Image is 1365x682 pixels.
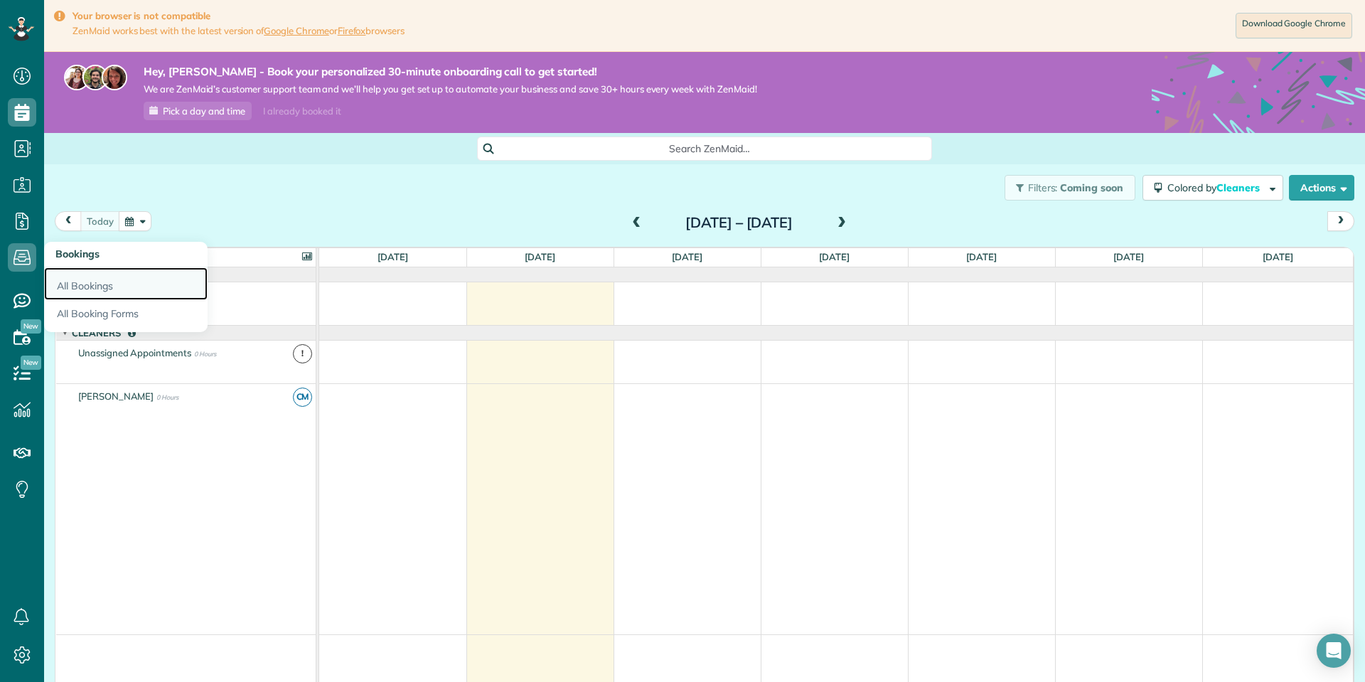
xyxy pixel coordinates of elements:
span: [DATE] [375,251,411,262]
span: Cleaners [1216,181,1262,194]
img: jorge-587dff0eeaa6aab1f244e6dc62b8924c3b6ad411094392a53c71c6c4a576187d.jpg [82,65,108,90]
a: All Booking Forms [44,300,208,333]
button: Actions [1289,175,1354,201]
span: [DATE] [1110,251,1147,262]
strong: Hey, [PERSON_NAME] - Book your personalized 30-minute onboarding call to get started! [144,65,757,79]
a: Firefox [338,25,366,36]
a: Pick a day and time [144,102,252,120]
span: ZenMaid works best with the latest version of or browsers [73,25,405,37]
h2: [DATE] – [DATE] [651,215,828,230]
span: Pick a day and time [163,105,245,117]
button: prev [55,211,82,230]
a: All Bookings [44,267,208,300]
span: [DATE] [669,251,705,262]
button: Colored byCleaners [1142,175,1283,201]
span: Unassigned Appointments [75,347,194,358]
span: [PERSON_NAME] [75,390,157,402]
span: [DATE] [1260,251,1296,262]
span: ! [293,344,312,363]
button: today [80,211,120,230]
span: [DATE] [522,251,558,262]
span: [DATE] [963,251,1000,262]
span: 0 Hours [156,393,178,401]
strong: Your browser is not compatible [73,10,405,22]
span: CM [293,388,312,407]
span: Coming soon [1060,181,1124,194]
div: I already booked it [255,102,349,120]
span: Cleaners [69,327,139,339]
span: Filters: [1028,181,1058,194]
a: Download Google Chrome [1236,13,1352,38]
div: Open Intercom Messenger [1317,634,1351,668]
span: Colored by [1167,181,1265,194]
button: next [1327,211,1354,230]
a: Google Chrome [264,25,329,36]
img: maria-72a9807cf96188c08ef61303f053569d2e2a8a1cde33d635c8a3ac13582a053d.jpg [64,65,90,90]
img: michelle-19f622bdf1676172e81f8f8fba1fb50e276960ebfe0243fe18214015130c80e4.jpg [102,65,127,90]
span: We are ZenMaid’s customer support team and we’ll help you get set up to automate your business an... [144,83,757,95]
span: 0 Hours [194,350,216,358]
span: New [21,319,41,334]
span: New [21,356,41,370]
span: Bookings [55,247,100,260]
span: [DATE] [816,251,852,262]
